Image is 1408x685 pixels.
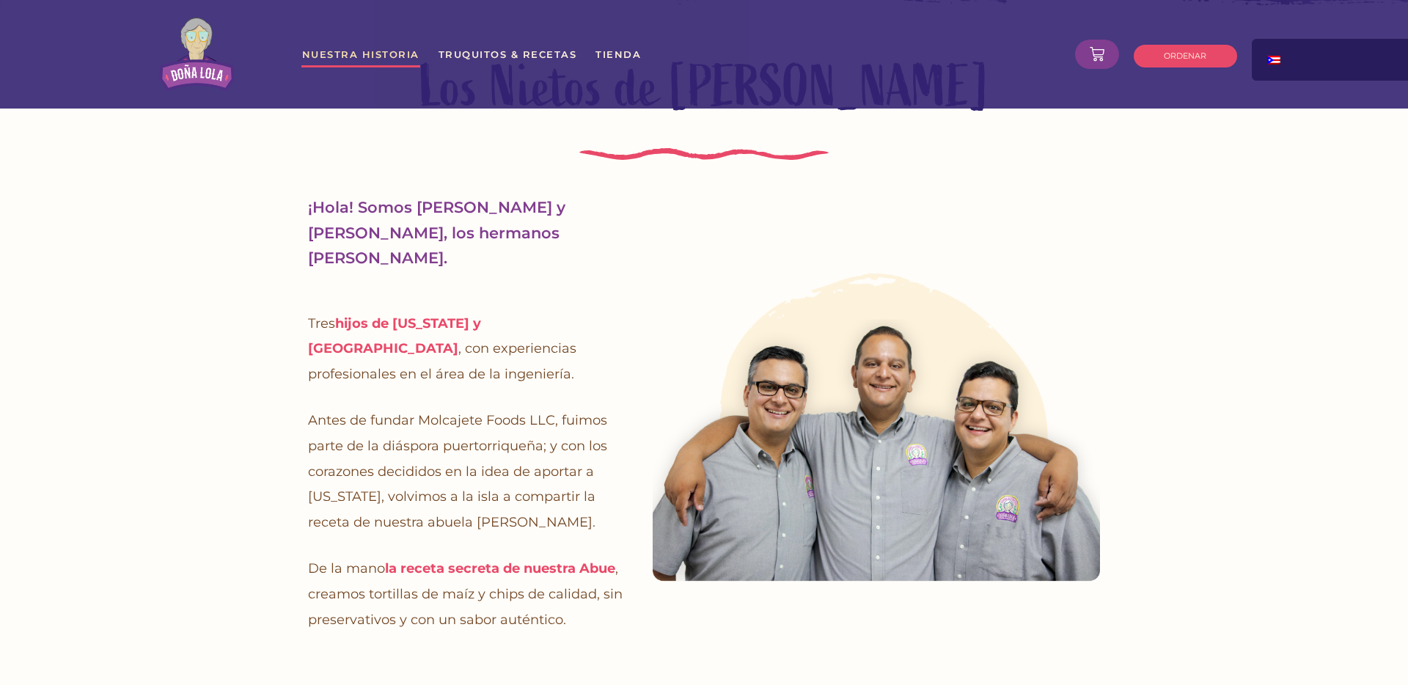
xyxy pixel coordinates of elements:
img: Hermanos [653,252,1100,597]
p: De la mano , creamos tortillas de maíz y chips de calidad, sin preservativos y con un sabor autén... [308,556,623,632]
p: Antes de fundar Molcajete Foods LLC, fuimos parte de la diáspora puertorriqueña; y con los corazo... [308,408,623,535]
a: Tienda [595,41,642,67]
img: Spanish [1267,56,1280,65]
p: Tres , con experiencias profesionales en el área de la ingeniería. [308,311,623,387]
nav: Menu [301,41,963,67]
span: ORDENAR [1164,52,1206,60]
p: ¡Hola! Somos [PERSON_NAME] y [PERSON_NAME], los hermanos [PERSON_NAME]. [308,195,623,271]
strong: la receta secreta de nuestra Abue [385,560,615,576]
a: Nuestra Historia [301,41,420,67]
a: ORDENAR [1134,45,1236,67]
strong: hijos de [US_STATE] y [GEOGRAPHIC_DATA] [308,315,481,357]
a: Truquitos & Recetas [438,41,578,67]
img: divider [579,148,829,160]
